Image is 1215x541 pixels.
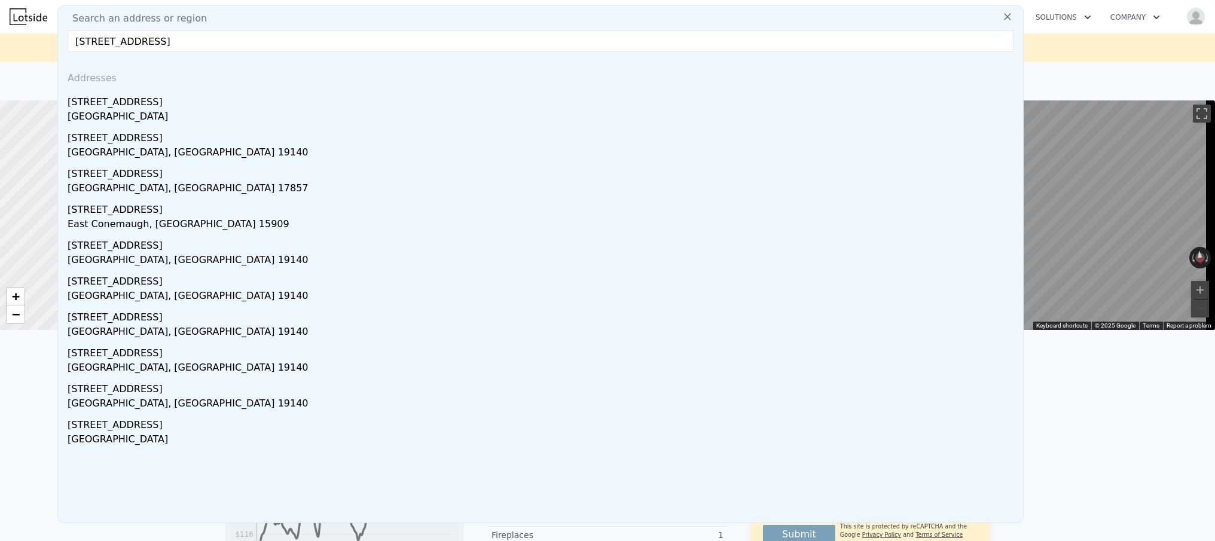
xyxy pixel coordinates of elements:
[235,516,254,524] tspan: $131
[7,288,25,305] a: Zoom in
[862,531,901,538] a: Privacy Policy
[12,289,20,304] span: +
[68,234,1018,253] div: [STREET_ADDRESS]
[68,325,1018,341] div: [GEOGRAPHIC_DATA], [GEOGRAPHIC_DATA] 19140
[68,198,1018,217] div: [STREET_ADDRESS]
[1095,322,1135,329] span: © 2025 Google
[68,217,1018,234] div: East Conemaugh, [GEOGRAPHIC_DATA] 15909
[68,90,1018,109] div: [STREET_ADDRESS]
[1194,246,1206,269] button: Reset the view
[1026,7,1101,28] button: Solutions
[68,145,1018,162] div: [GEOGRAPHIC_DATA], [GEOGRAPHIC_DATA] 19140
[1191,299,1209,317] button: Zoom out
[68,109,1018,126] div: [GEOGRAPHIC_DATA]
[1101,7,1170,28] button: Company
[10,8,47,25] img: Lotside
[63,62,1018,90] div: Addresses
[235,530,254,539] tspan: $116
[1191,281,1209,299] button: Zoom in
[1143,322,1159,329] a: Terms
[68,413,1018,432] div: [STREET_ADDRESS]
[68,30,1013,52] input: Enter an address, city, region, neighborhood or zip code
[68,181,1018,198] div: [GEOGRAPHIC_DATA], [GEOGRAPHIC_DATA] 17857
[68,377,1018,396] div: [STREET_ADDRESS]
[63,11,207,26] span: Search an address or region
[12,307,20,322] span: −
[68,162,1018,181] div: [STREET_ADDRESS]
[915,531,963,538] a: Terms of Service
[1186,7,1205,26] img: avatar
[1189,247,1196,268] button: Rotate counterclockwise
[1167,322,1211,329] a: Report a problem
[68,270,1018,289] div: [STREET_ADDRESS]
[492,529,607,541] div: Fireplaces
[68,305,1018,325] div: [STREET_ADDRESS]
[68,396,1018,413] div: [GEOGRAPHIC_DATA], [GEOGRAPHIC_DATA] 19140
[1193,105,1211,123] button: Toggle fullscreen view
[68,360,1018,377] div: [GEOGRAPHIC_DATA], [GEOGRAPHIC_DATA] 19140
[68,253,1018,270] div: [GEOGRAPHIC_DATA], [GEOGRAPHIC_DATA] 19140
[607,529,723,541] div: 1
[7,305,25,323] a: Zoom out
[68,432,1018,449] div: [GEOGRAPHIC_DATA]
[1205,247,1211,268] button: Rotate clockwise
[1036,322,1088,330] button: Keyboard shortcuts
[68,289,1018,305] div: [GEOGRAPHIC_DATA], [GEOGRAPHIC_DATA] 19140
[68,341,1018,360] div: [STREET_ADDRESS]
[68,126,1018,145] div: [STREET_ADDRESS]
